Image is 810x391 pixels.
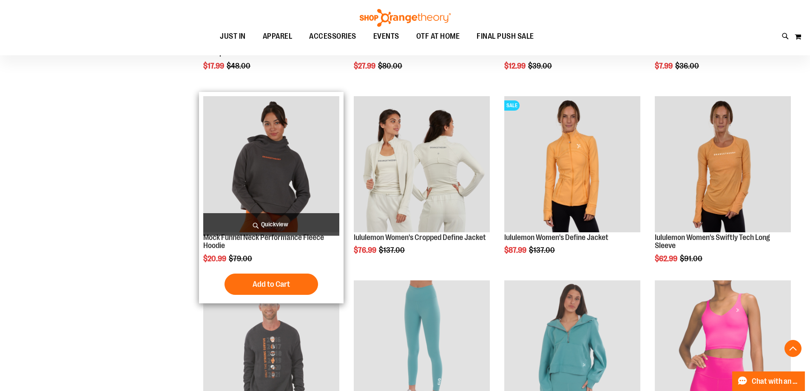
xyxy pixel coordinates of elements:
a: Product image for lululemon Define JacketSALE [504,96,640,234]
img: Product image for lululemon Define Jacket [504,96,640,232]
span: ACCESSORIES [309,27,356,46]
a: OTF AT HOME [408,27,469,46]
span: Chat with an Expert [752,377,800,385]
img: Shop Orangetheory [358,9,452,27]
a: Lift Sports Bra [203,49,249,57]
span: FINAL PUSH SALE [477,27,534,46]
span: SALE [504,100,520,111]
img: Product image for Mock Funnel Neck Performance Fleece Hoodie [203,96,339,232]
span: JUST IN [220,27,246,46]
a: EVENTS [365,27,408,46]
span: OTF AT HOME [416,27,460,46]
span: $87.99 [504,246,528,254]
a: ACCESSORIES [301,27,365,46]
a: Quickview [203,213,339,236]
span: $20.99 [203,254,227,263]
span: $48.00 [227,62,252,70]
span: $27.99 [354,62,377,70]
span: $39.00 [528,62,553,70]
div: product [350,92,494,277]
a: Mock Funnel Neck Performance Fleece Hoodie [203,233,324,250]
a: Base Racerback Tank [655,49,721,57]
a: lululemon Women's Swiftly Tech Long Sleeve [655,233,770,250]
span: $36.00 [675,62,700,70]
a: APPAREL [254,27,301,46]
button: Chat with an Expert [732,371,805,391]
span: $17.99 [203,62,225,70]
span: $80.00 [378,62,404,70]
a: Product image for lululemon Define Jacket Cropped [354,96,490,234]
span: $79.00 [229,254,253,263]
a: JUST IN [211,27,254,46]
a: FINAL PUSH SALE [468,27,543,46]
span: $76.99 [354,246,378,254]
a: Unisex Camo Anorak [354,49,418,57]
span: $137.00 [379,246,406,254]
span: $12.99 [504,62,527,70]
a: lululemon Women's Cropped Define Jacket [354,233,486,242]
button: Back To Top [784,340,801,357]
div: product [199,92,344,303]
div: product [651,92,795,285]
a: Taffeta Shorts [504,49,550,57]
span: Add to Cart [253,280,290,289]
img: Product image for lululemon Swiftly Tech Long Sleeve [655,96,791,232]
span: EVENTS [373,27,399,46]
div: product [500,92,645,277]
span: APPAREL [263,27,293,46]
img: Product image for lululemon Define Jacket Cropped [354,96,490,232]
span: $91.00 [680,254,704,263]
span: $62.99 [655,254,679,263]
span: $137.00 [529,246,556,254]
a: Product image for Mock Funnel Neck Performance Fleece Hoodie [203,96,339,234]
a: lululemon Women's Define Jacket [504,233,608,242]
span: $7.99 [655,62,674,70]
button: Add to Cart [225,274,318,295]
a: Product image for lululemon Swiftly Tech Long Sleeve [655,96,791,234]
